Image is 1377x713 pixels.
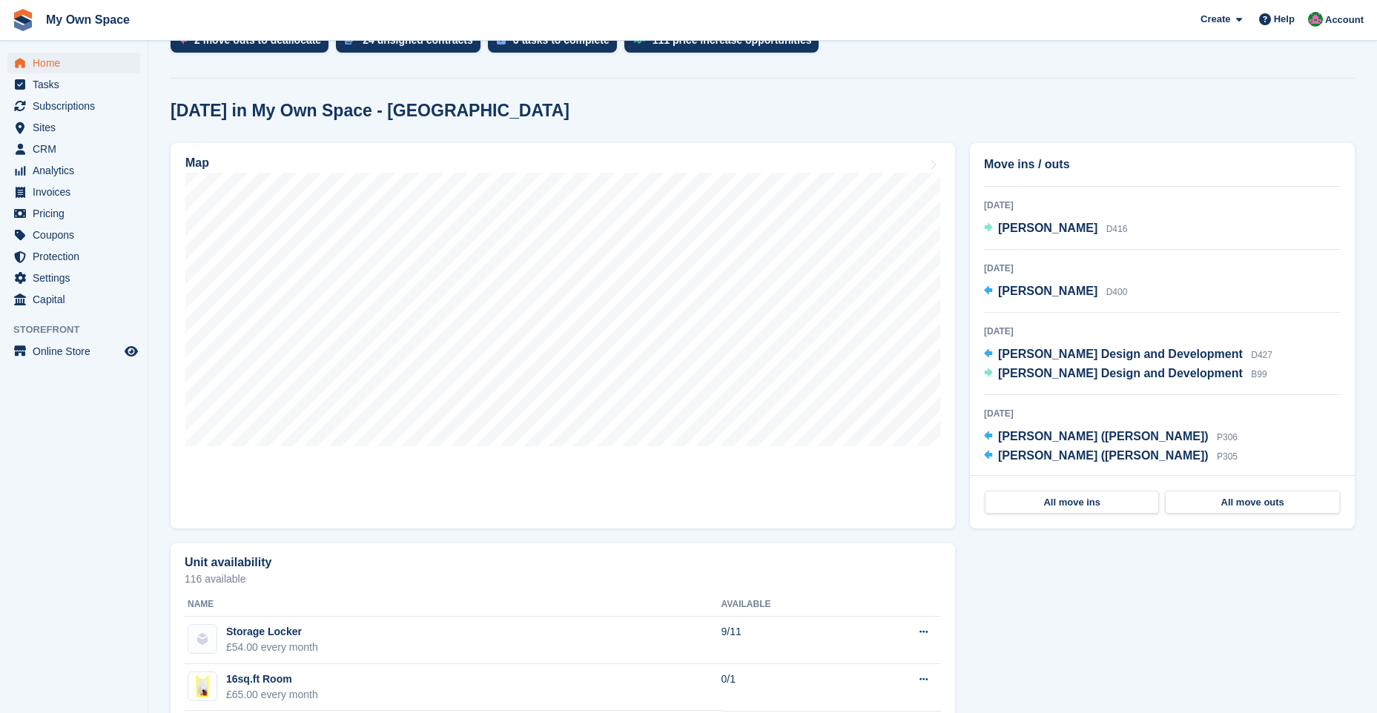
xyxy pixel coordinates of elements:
[1217,451,1238,462] span: P305
[721,664,856,712] td: 0/1
[721,593,856,617] th: Available
[33,53,122,73] span: Home
[185,556,271,569] h2: Unit availability
[33,139,122,159] span: CRM
[33,225,122,245] span: Coupons
[345,36,355,44] img: contract_signature_icon-13c848040528278c33f63329250d36e43548de30e8caae1d1a13099fd9432cc5.svg
[12,9,34,31] img: stora-icon-8386f47178a22dfd0bd8f6a31ec36ba5ce8667c1dd55bd0f319d3a0aa187defe.svg
[984,325,1341,338] div: [DATE]
[984,407,1341,420] div: [DATE]
[171,101,569,121] h2: [DATE] in My Own Space - [GEOGRAPHIC_DATA]
[513,34,610,46] div: 6 tasks to complete
[1325,13,1364,27] span: Account
[998,222,1097,234] span: [PERSON_NAME]
[998,449,1209,462] span: [PERSON_NAME] ([PERSON_NAME])
[998,367,1243,379] span: [PERSON_NAME] Design and Development
[984,365,1267,384] a: [PERSON_NAME] Design and Development B99
[122,342,140,360] a: Preview store
[998,348,1243,360] span: [PERSON_NAME] Design and Development
[985,491,1159,514] a: All move ins
[7,182,140,202] a: menu
[336,27,488,60] a: 24 unsigned contracts
[33,117,122,138] span: Sites
[188,672,217,700] img: 16ft-storage-room-front-2.png
[33,160,122,181] span: Analytics
[7,341,140,362] a: menu
[226,624,318,640] div: Storage Locker
[653,34,812,46] div: 111 price increase opportunities
[633,37,645,44] img: price_increase_opportunities-93ffe204e8149a01c8c9dc8f82e8f89637d9d84a8eef4429ea346261dce0b2c0.svg
[33,96,122,116] span: Subscriptions
[497,36,506,44] img: task-75834270c22a3079a89374b754ae025e5fb1db73e45f91037f5363f120a921f8.svg
[998,285,1097,297] span: [PERSON_NAME]
[185,574,941,584] p: 116 available
[33,203,122,224] span: Pricing
[1106,224,1128,234] span: D416
[1165,491,1339,514] a: All move outs
[984,282,1127,302] a: [PERSON_NAME] D400
[7,160,140,181] a: menu
[7,225,140,245] a: menu
[984,447,1238,466] a: [PERSON_NAME] ([PERSON_NAME]) P305
[33,182,122,202] span: Invoices
[7,139,140,159] a: menu
[194,34,321,46] div: 2 move outs to deallocate
[33,74,122,95] span: Tasks
[179,36,187,44] img: move_outs_to_deallocate_icon-f764333ba52eb49d3ac5e1228854f67142a1ed5810a6f6cc68b1a99e826820c5.svg
[185,593,721,617] th: Name
[984,219,1127,239] a: [PERSON_NAME] D416
[33,289,122,310] span: Capital
[1201,12,1230,27] span: Create
[1251,369,1267,379] span: B99
[363,34,473,46] div: 24 unsigned contracts
[488,27,624,60] a: 6 tasks to complete
[984,199,1341,212] div: [DATE]
[998,430,1209,442] span: [PERSON_NAME] ([PERSON_NAME])
[984,428,1238,447] a: [PERSON_NAME] ([PERSON_NAME]) P306
[7,53,140,73] a: menu
[7,203,140,224] a: menu
[226,640,318,655] div: £54.00 every month
[7,74,140,95] a: menu
[7,117,140,138] a: menu
[226,687,318,703] div: £65.00 every month
[7,246,140,267] a: menu
[1308,12,1323,27] img: Lucy Parry
[7,289,140,310] a: menu
[33,246,122,267] span: Protection
[984,156,1341,173] h2: Move ins / outs
[33,268,122,288] span: Settings
[13,322,148,337] span: Storefront
[1274,12,1295,27] span: Help
[40,7,136,32] a: My Own Space
[1217,432,1238,442] span: P306
[1106,287,1128,297] span: D400
[185,156,209,170] h2: Map
[171,143,955,528] a: Map
[984,345,1272,365] a: [PERSON_NAME] Design and Development D427
[984,262,1341,275] div: [DATE]
[33,341,122,362] span: Online Store
[226,671,318,687] div: 16sq.ft Room
[171,27,336,60] a: 2 move outs to deallocate
[1251,350,1272,360] span: D427
[624,27,827,60] a: 111 price increase opportunities
[188,625,217,653] img: blank-unit-type-icon-ffbac7b88ba66c5e286b0e438baccc4b9c83835d4c34f86887a83fc20ec27e7b.svg
[721,617,856,664] td: 9/11
[7,268,140,288] a: menu
[7,96,140,116] a: menu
